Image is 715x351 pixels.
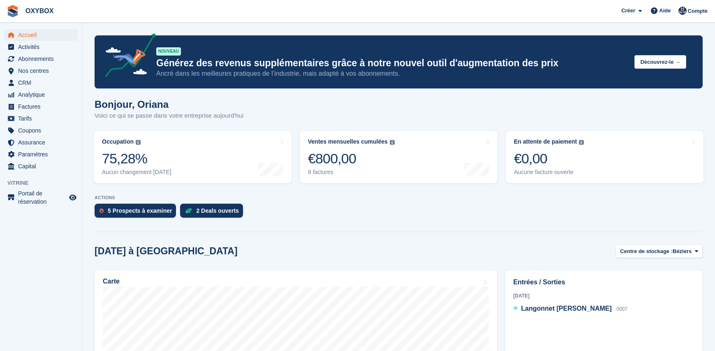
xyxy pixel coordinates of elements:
h2: Entrées / Sorties [513,277,695,287]
p: ACTIONS [95,195,703,200]
span: CRM [18,77,67,88]
a: Ventes mensuelles cumulées €800,00 8 factures [300,131,497,183]
div: En attente de paiement [514,138,577,145]
span: Factures [18,101,67,112]
img: Oriana Devaux [678,7,687,15]
span: Centre de stockage : [620,247,673,256]
h2: [DATE] à [GEOGRAPHIC_DATA] [95,246,238,257]
span: Créer [621,7,635,15]
div: Aucun changement [DATE] [102,169,171,176]
div: 2 Deals ouverts [196,207,239,214]
a: 5 Prospects à examiner [95,204,180,222]
span: Analytique [18,89,67,100]
a: menu [4,113,78,124]
div: €800,00 [308,150,395,167]
span: Langonnet [PERSON_NAME] [521,305,611,312]
a: menu [4,53,78,65]
span: Nos centres [18,65,67,77]
img: price-adjustments-announcement-icon-8257ccfd72463d97f412b2fc003d46551f7dbcb40ab6d574587a9cd5c0d94... [98,33,156,80]
div: 75,28% [102,150,171,167]
div: 5 Prospects à examiner [108,207,172,214]
h2: Carte [103,278,120,285]
a: menu [4,160,78,172]
img: icon-info-grey-7440780725fd019a000dd9b08b2336e03edf1995a4989e88bcd33f0948082b44.svg [579,140,584,145]
button: Centre de stockage : Béziers [616,244,703,258]
a: menu [4,41,78,53]
span: Accueil [18,29,67,41]
img: deal-1b604bf984904fb50ccaf53a9ad4b4a5d6e5aea283cecdc64d6e3604feb123c2.svg [185,208,192,214]
div: Occupation [102,138,134,145]
p: Ancré dans les meilleures pratiques de l’industrie, mais adapté à vos abonnements. [156,69,628,78]
a: menu [4,149,78,160]
p: Voici ce qui se passe dans votre entreprise aujourd'hui [95,111,243,121]
span: Assurance [18,137,67,148]
a: Boutique d'aperçu [68,193,78,202]
a: menu [4,89,78,100]
a: menu [4,29,78,41]
img: prospect-51fa495bee0391a8d652442698ab0144808aea92771e9ea1ae160a38d050c398.svg [99,208,104,213]
a: menu [4,137,78,148]
span: Coupons [18,125,67,136]
span: Vitrine [7,179,82,187]
a: menu [4,65,78,77]
button: Découvrez-le → [634,55,686,69]
a: 2 Deals ouverts [180,204,247,222]
h1: Bonjour, Oriana [95,99,243,110]
img: icon-info-grey-7440780725fd019a000dd9b08b2336e03edf1995a4989e88bcd33f0948082b44.svg [390,140,395,145]
div: Aucune facture ouverte [514,169,584,176]
span: Portail de réservation [18,189,67,206]
a: menu [4,77,78,88]
a: En attente de paiement €0,00 Aucune facture ouverte [506,131,703,183]
span: 0007 [616,306,627,312]
a: Occupation 75,28% Aucun changement [DATE] [94,131,292,183]
div: €0,00 [514,150,584,167]
span: Activités [18,41,67,53]
a: Langonnet [PERSON_NAME] 0007 [513,304,627,314]
a: menu [4,125,78,136]
span: Paramètres [18,149,67,160]
div: 8 factures [308,169,395,176]
img: icon-info-grey-7440780725fd019a000dd9b08b2336e03edf1995a4989e88bcd33f0948082b44.svg [136,140,141,145]
span: Tarifs [18,113,67,124]
span: Abonnements [18,53,67,65]
a: menu [4,101,78,112]
span: Béziers [673,247,692,256]
span: Compte [688,7,708,15]
img: stora-icon-8386f47178a22dfd0bd8f6a31ec36ba5ce8667c1dd55bd0f319d3a0aa187defe.svg [7,5,19,17]
span: Capital [18,160,67,172]
a: menu [4,189,78,206]
span: Aide [659,7,671,15]
div: Ventes mensuelles cumulées [308,138,388,145]
div: NOUVEAU [156,47,181,56]
div: [DATE] [513,292,695,300]
p: Générez des revenus supplémentaires grâce à notre nouvel outil d'augmentation des prix [156,57,628,69]
a: OXYBOX [22,4,57,18]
